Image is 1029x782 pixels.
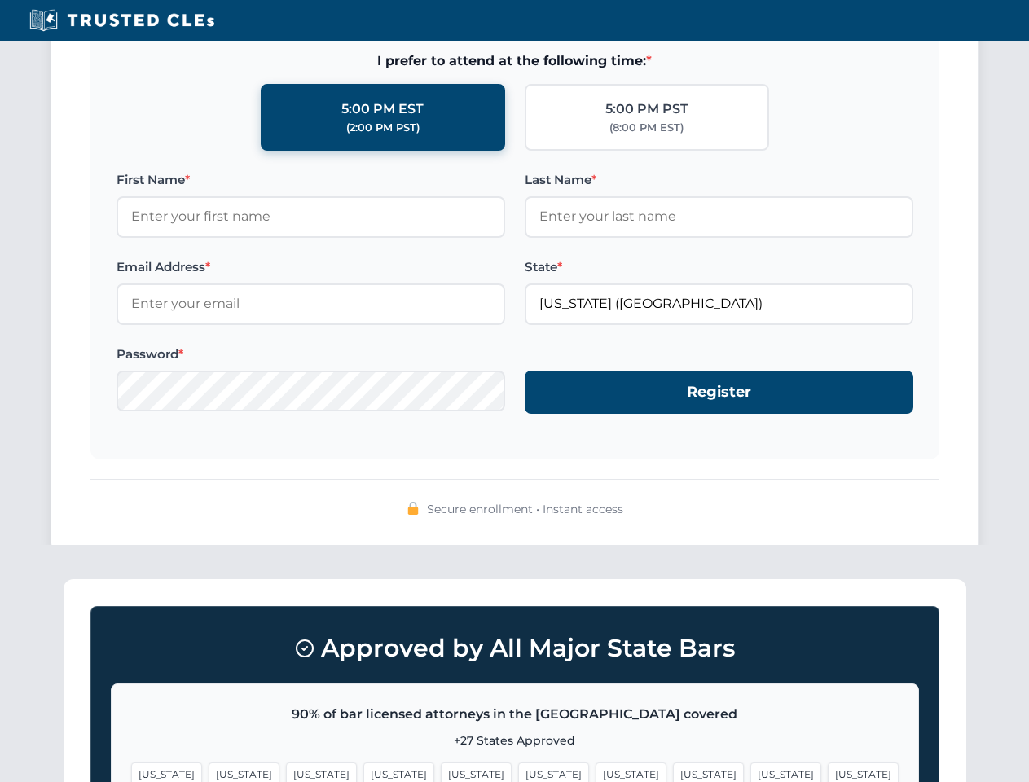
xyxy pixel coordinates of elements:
[117,51,913,72] span: I prefer to attend at the following time:
[111,626,919,670] h3: Approved by All Major State Bars
[407,502,420,515] img: 🔒
[117,196,505,237] input: Enter your first name
[525,283,913,324] input: Florida (FL)
[525,196,913,237] input: Enter your last name
[117,345,505,364] label: Password
[117,257,505,277] label: Email Address
[341,99,424,120] div: 5:00 PM EST
[24,8,219,33] img: Trusted CLEs
[117,170,505,190] label: First Name
[605,99,688,120] div: 5:00 PM PST
[131,731,899,749] p: +27 States Approved
[525,257,913,277] label: State
[131,704,899,725] p: 90% of bar licensed attorneys in the [GEOGRAPHIC_DATA] covered
[609,120,684,136] div: (8:00 PM EST)
[346,120,420,136] div: (2:00 PM PST)
[525,371,913,414] button: Register
[525,170,913,190] label: Last Name
[427,500,623,518] span: Secure enrollment • Instant access
[117,283,505,324] input: Enter your email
